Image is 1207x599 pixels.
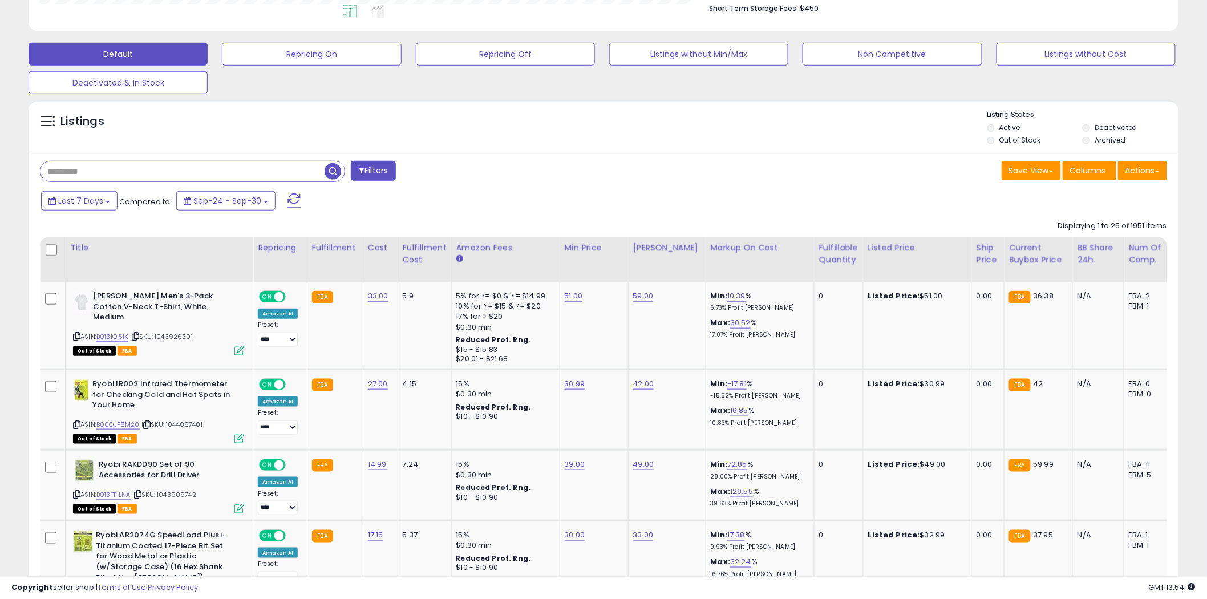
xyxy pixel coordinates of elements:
[96,490,131,500] a: B013TFILNA
[711,317,731,328] b: Max:
[98,582,146,593] a: Terms of Use
[456,301,551,311] div: 10% for >= $15 & <= $20
[868,379,963,389] div: $30.99
[403,291,443,301] div: 5.9
[1149,582,1196,593] span: 2025-10-8 13:54 GMT
[258,560,298,586] div: Preset:
[711,529,728,540] b: Min:
[1034,290,1054,301] span: 36.38
[711,500,805,508] p: 39.63% Profit [PERSON_NAME]
[284,380,302,390] span: OFF
[711,242,809,254] div: Markup on Cost
[868,459,920,470] b: Listed Price:
[711,530,805,551] div: %
[312,242,358,254] div: Fulfillment
[1078,530,1115,540] div: N/A
[148,582,198,593] a: Privacy Policy
[73,459,244,512] div: ASIN:
[130,332,193,341] span: | SKU: 1043926301
[1078,459,1115,470] div: N/A
[368,378,388,390] a: 27.00
[1009,242,1068,266] div: Current Buybox Price
[1129,540,1167,551] div: FBM: 1
[92,379,231,414] b: Ryobi IR002 Infrared Thermometer for Checking Cold and Hot Spots in Your Home
[711,290,728,301] b: Min:
[1002,161,1061,180] button: Save View
[73,291,90,314] img: 211Bi5NYvDL._SL40_.jpg
[633,529,654,541] a: 33.00
[1034,459,1054,470] span: 59.99
[456,402,531,412] b: Reduced Prof. Rng.
[633,290,654,302] a: 59.00
[351,161,395,181] button: Filters
[41,191,118,211] button: Last 7 Days
[132,490,196,499] span: | SKU: 1043909742
[1129,379,1167,389] div: FBA: 0
[284,460,302,470] span: OFF
[312,530,333,543] small: FBA
[141,420,202,429] span: | SKU: 1044067401
[118,434,137,444] span: FBA
[1009,291,1030,303] small: FBA
[456,242,555,254] div: Amazon Fees
[416,43,595,66] button: Repricing Off
[1078,379,1115,389] div: N/A
[456,553,531,563] b: Reduced Prof. Rng.
[58,195,103,207] span: Last 7 Days
[803,43,982,66] button: Non Competitive
[456,530,551,540] div: 15%
[368,242,393,254] div: Cost
[999,135,1041,145] label: Out of Stock
[730,486,753,497] a: 129.55
[819,291,854,301] div: 0
[456,389,551,399] div: $0.30 min
[711,379,805,400] div: %
[312,379,333,391] small: FBA
[258,242,302,254] div: Repricing
[73,504,116,514] span: All listings that are currently out of stock and unavailable for purchase on Amazon
[403,242,447,266] div: Fulfillment Cost
[368,529,383,541] a: 17.15
[1095,135,1125,145] label: Archived
[609,43,788,66] button: Listings without Min/Max
[284,531,302,541] span: OFF
[977,459,995,470] div: 0.00
[711,543,805,551] p: 9.93% Profit [PERSON_NAME]
[119,196,172,207] span: Compared to:
[456,412,551,422] div: $10 - $10.90
[565,378,585,390] a: 30.99
[977,242,999,266] div: Ship Price
[1034,378,1043,389] span: 42
[819,530,854,540] div: 0
[727,290,746,302] a: 10.39
[1034,529,1054,540] span: 37.95
[456,459,551,470] div: 15%
[565,459,585,470] a: 39.00
[711,419,805,427] p: 10.83% Profit [PERSON_NAME]
[118,346,137,356] span: FBA
[1129,389,1167,399] div: FBM: 0
[73,379,244,442] div: ASIN:
[977,291,995,301] div: 0.00
[999,123,1020,132] label: Active
[565,290,583,302] a: 51.00
[403,530,443,540] div: 5.37
[565,529,585,541] a: 30.00
[258,321,298,347] div: Preset:
[711,556,731,567] b: Max:
[258,409,298,435] div: Preset:
[73,346,116,356] span: All listings that are currently out of stock and unavailable for purchase on Amazon
[711,304,805,312] p: 6.73% Profit [PERSON_NAME]
[258,490,298,516] div: Preset:
[977,379,995,389] div: 0.00
[73,434,116,444] span: All listings that are currently out of stock and unavailable for purchase on Amazon
[456,335,531,345] b: Reduced Prof. Rng.
[312,459,333,472] small: FBA
[868,242,967,254] div: Listed Price
[260,292,274,302] span: ON
[1063,161,1116,180] button: Columns
[368,290,388,302] a: 33.00
[29,71,208,94] button: Deactivated & In Stock
[456,345,551,355] div: $15 - $15.83
[565,242,623,254] div: Min Price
